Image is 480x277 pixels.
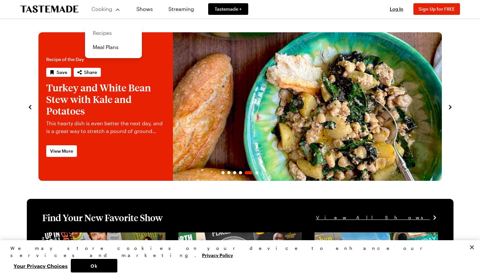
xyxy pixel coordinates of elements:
[89,40,138,54] a: Meal Plans
[46,68,71,77] button: Save recipe
[413,3,460,15] button: Sign Up for FREE
[227,171,230,174] span: Go to slide 2
[384,6,410,12] button: Log In
[315,233,403,239] a: View full content for [object Object]
[27,103,33,110] button: navigate to previous item
[74,68,101,77] button: Share
[38,32,442,181] div: 5 / 6
[91,6,112,12] span: Cooking
[84,69,97,76] span: Share
[57,69,67,76] span: Save
[245,171,253,174] span: Go to slide 5
[71,259,117,272] button: Ok
[419,6,455,12] span: Sign Up for FREE
[202,252,233,258] a: More information about your privacy, opens in a new tab
[42,233,131,239] a: View full content for [object Object]
[465,240,479,254] button: Close
[221,171,225,174] span: Go to slide 1
[239,171,242,174] span: Go to slide 4
[50,148,73,154] span: View More
[89,26,138,40] a: Recipes
[91,1,121,17] button: Cooking
[10,245,464,272] div: Privacy
[233,171,236,174] span: Go to slide 3
[215,6,242,12] span: Tastemade +
[208,3,248,15] a: Tastemade +
[46,145,77,157] a: View More
[316,214,430,221] span: View All Shows
[447,103,453,110] button: navigate to next item
[42,212,163,223] h1: Find Your New Favorite Show
[10,259,71,272] button: Your Privacy Choices
[10,245,464,259] div: We may store cookies on your device to enhance our services and marketing.
[85,22,142,58] div: Cooking
[255,171,259,174] span: Go to slide 6
[20,5,79,13] a: To Tastemade Home Page
[178,233,267,239] a: View full content for [object Object]
[316,214,438,221] a: View All Shows
[390,6,403,12] span: Log In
